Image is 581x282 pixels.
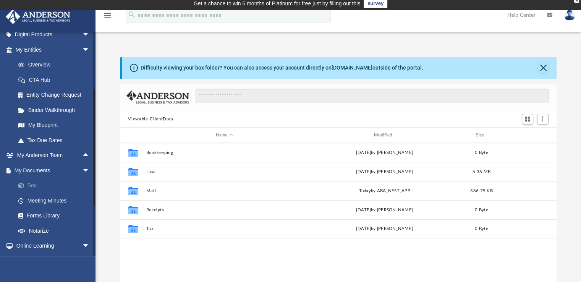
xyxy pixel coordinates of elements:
[306,207,463,214] div: [DATE] by [PERSON_NAME]
[475,151,488,155] span: 0 Byte
[5,148,97,163] a: My Anderson Teamarrow_drop_up
[146,169,303,174] button: Law
[123,132,142,139] div: id
[5,163,101,178] a: My Documentsarrow_drop_down
[146,150,303,155] button: Bookkeeping
[306,188,463,194] div: by ABA_NEST_APP
[466,132,497,139] div: Size
[103,11,112,20] i: menu
[306,226,463,233] div: [DATE] by [PERSON_NAME]
[11,223,101,238] a: Notarize
[141,64,423,72] div: Difficulty viewing your box folder? You can also access your account directly on outside of the p...
[538,63,549,73] button: Close
[11,88,101,103] a: Entity Change Request
[5,42,101,57] a: My Entitiesarrow_drop_down
[11,253,97,269] a: Courses
[146,227,303,232] button: Tax
[196,89,548,103] input: Search files and folders
[128,10,136,19] i: search
[11,193,101,208] a: Meeting Minutes
[82,42,97,58] span: arrow_drop_down
[5,27,101,42] a: Digital Productsarrow_drop_down
[475,227,488,231] span: 0 Byte
[128,116,173,123] button: Viewable-ClientDocs
[82,27,97,43] span: arrow_drop_down
[11,133,101,148] a: Tax Due Dates
[564,10,575,21] img: User Pic
[11,208,97,224] a: Forms Library
[11,102,101,118] a: Binder Walkthrough
[306,169,463,175] div: [DATE] by [PERSON_NAME]
[82,148,97,164] span: arrow_drop_up
[359,189,371,193] span: today
[306,132,463,139] div: Modified
[82,238,97,254] span: arrow_drop_down
[11,72,101,88] a: CTA Hub
[473,170,490,174] span: 6.36 MB
[11,57,101,73] a: Overview
[537,114,549,125] button: Add
[475,208,488,212] span: 0 Byte
[470,189,492,193] span: 386.79 KB
[522,114,533,125] button: Switch to Grid View
[103,15,112,20] a: menu
[306,149,463,156] div: [DATE] by [PERSON_NAME]
[11,118,97,133] a: My Blueprint
[146,132,303,139] div: Name
[500,132,553,139] div: id
[3,9,73,24] img: Anderson Advisors Platinum Portal
[332,65,372,71] a: [DOMAIN_NAME]
[11,178,101,193] a: Box
[146,188,303,193] button: Mail
[5,238,97,254] a: Online Learningarrow_drop_down
[82,163,97,178] span: arrow_drop_down
[146,207,303,212] button: Receipts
